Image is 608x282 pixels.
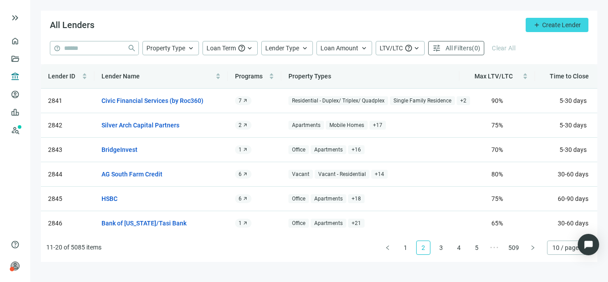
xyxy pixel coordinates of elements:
span: Property Types [288,73,331,80]
span: Max LTV/LTC [474,73,513,80]
td: 2845 [41,187,94,211]
li: 3 [434,241,448,255]
td: 2843 [41,138,94,162]
span: Time to Close [550,73,589,80]
span: 65 % [491,220,503,227]
span: + 16 [348,145,365,155]
span: left [385,245,390,250]
span: ••• [487,241,502,255]
li: 4 [452,241,466,255]
span: + 14 [371,170,388,179]
li: 1 [398,241,413,255]
span: keyboard_arrow_up [187,44,195,52]
span: right [530,245,535,250]
span: help [238,44,246,52]
span: Vacant [288,170,313,179]
span: LTV/LTC [380,45,403,52]
span: 75 % [491,122,503,129]
span: Property Type [146,45,185,52]
span: Create Lender [542,21,581,29]
span: Office [288,194,309,204]
a: Bank of [US_STATE]/Tasi Bank [101,218,186,228]
span: arrow_outward [243,172,248,177]
span: 2 [239,122,242,129]
button: right [526,241,540,255]
button: Clear All [488,41,519,55]
td: 2844 [41,162,94,187]
button: tuneAll Filters(0) [428,41,484,55]
span: Office [288,219,309,228]
span: help [54,45,61,52]
span: 10 / page [552,241,587,254]
span: add [533,21,540,29]
a: HSBC [101,194,118,204]
div: Page Size [547,241,592,255]
span: arrow_outward [243,221,248,226]
li: 11-20 of 5085 items [46,241,101,255]
td: 2842 [41,113,94,138]
a: Civic Financial Services (by Roc360) [101,96,203,106]
li: 2 [416,241,430,255]
a: BridgeInvest [101,145,138,155]
button: left [381,241,395,255]
li: Previous Page [381,241,395,255]
a: 5 [470,241,483,254]
span: 75 % [491,195,503,202]
span: Mobile Homes [326,121,368,130]
span: 80 % [491,171,503,178]
span: help [405,44,413,52]
span: Lender Name [101,73,140,80]
li: 509 [505,241,522,255]
button: keyboard_double_arrow_right [10,12,20,23]
span: + 2 [457,96,470,106]
span: Loan Amount [320,45,358,52]
a: AG South Farm Credit [101,169,162,179]
span: Apartments [288,121,324,130]
span: 6 [239,171,242,178]
span: + 21 [348,219,365,228]
span: ( 0 ) [472,45,480,52]
a: Silver Arch Capital Partners [101,120,179,130]
div: Open Intercom Messenger [578,234,599,255]
span: arrow_outward [243,98,248,103]
td: 2841 [41,89,94,113]
li: 5 [470,241,484,255]
span: arrow_outward [243,147,248,152]
a: 2 [417,241,430,254]
span: 6 [239,195,242,202]
span: keyboard_arrow_up [360,44,368,52]
span: + 17 [369,121,386,130]
span: 7 [239,97,242,104]
span: Apartments [311,145,346,155]
span: person [11,262,20,270]
span: + 18 [348,194,365,204]
span: 70 % [491,146,503,153]
span: Programs [235,73,263,80]
span: keyboard_arrow_up [246,44,254,52]
span: 1 [239,146,242,153]
span: Residential - Duplex/ Triplex/ Quadplex [288,96,388,106]
span: help [11,240,20,249]
span: Single Family Residence [390,96,455,106]
td: 2846 [41,211,94,236]
span: 90 % [491,97,503,104]
span: Lender ID [48,73,75,80]
li: Next 5 Pages [487,241,502,255]
span: All Lenders [50,20,94,30]
a: 4 [452,241,466,254]
span: All Filters [446,45,472,52]
span: account_balance [11,72,17,81]
span: arrow_outward [243,123,248,128]
a: 509 [506,241,522,254]
span: Vacant - Residential [315,170,369,179]
span: Loan Term [207,45,236,52]
a: 3 [434,241,448,254]
li: Next Page [526,241,540,255]
span: Apartments [311,219,346,228]
span: 1 [239,220,242,227]
span: keyboard_arrow_up [301,44,309,52]
span: Office [288,145,309,155]
span: tune [432,44,441,53]
span: Lender Type [265,45,299,52]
